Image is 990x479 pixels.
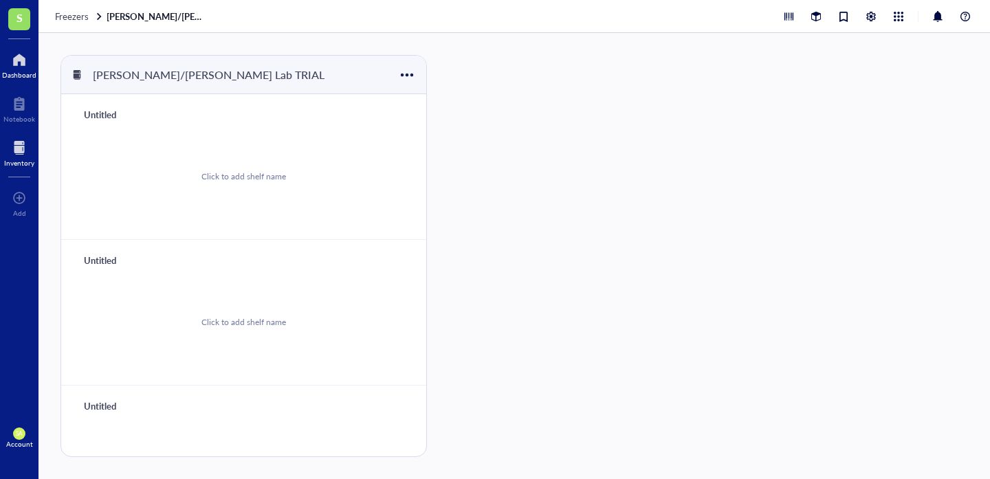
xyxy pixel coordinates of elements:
a: Dashboard [2,49,36,79]
div: Untitled [78,105,160,124]
div: Inventory [4,159,34,167]
div: Click to add shelf name [201,316,286,328]
a: Inventory [4,137,34,167]
div: Untitled [78,251,160,270]
div: Click to add shelf name [201,170,286,183]
span: SA [16,430,23,437]
a: [PERSON_NAME]/[PERSON_NAME] Lab TRIAL [107,10,210,23]
div: [PERSON_NAME]/[PERSON_NAME] Lab TRIAL [87,63,331,87]
a: Notebook [3,93,35,123]
div: Dashboard [2,71,36,79]
div: Add [13,209,26,217]
div: Notebook [3,115,35,123]
div: Account [6,440,33,448]
span: S [16,9,23,26]
span: Freezers [55,10,89,23]
a: Freezers [55,10,104,23]
div: Untitled [78,397,160,416]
